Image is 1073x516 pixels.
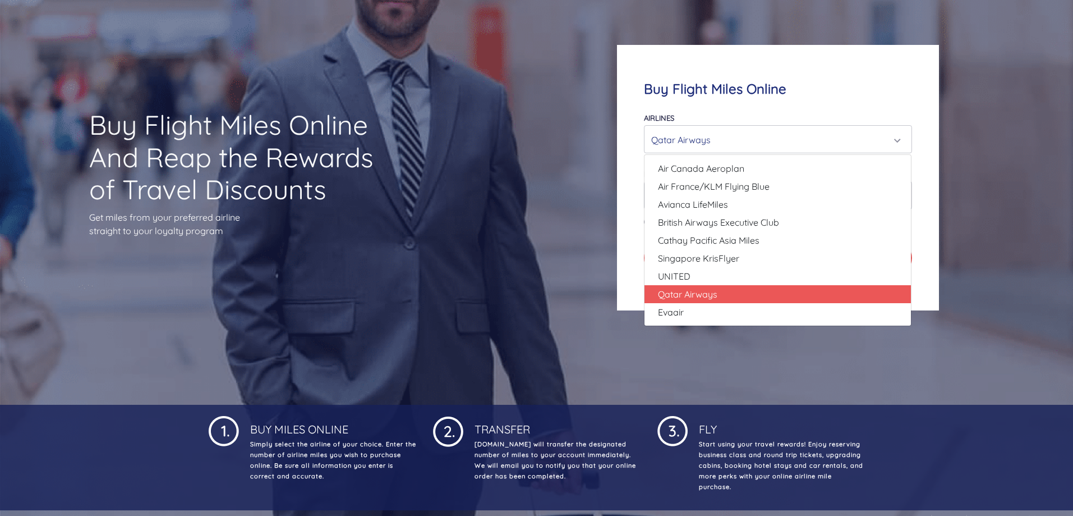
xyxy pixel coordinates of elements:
p: [DOMAIN_NAME] will transfer the designated number of miles to your account immediately. We will e... [472,439,641,482]
p: Start using your travel rewards! Enjoy reserving business class and round trip tickets, upgrading... [697,439,865,492]
div: Qatar Airways [651,129,897,150]
h4: Buy Miles Online [248,414,416,436]
p: Get miles from your preferred airline straight to your loyalty program [89,211,393,238]
span: Air Canada Aeroplan [658,162,744,175]
img: 1 [657,414,688,446]
h1: Buy Flight Miles Online And Reap the Rewards of Travel Discounts [89,109,393,206]
span: Air France/KLM Flying Blue [658,180,770,193]
span: Avianca LifeMiles [658,198,728,211]
span: British Airways Executive Club [658,216,779,229]
span: Qatar Airways [658,287,717,301]
p: Simply select the airline of your choice. Enter the number of airline miles you wish to purchase ... [248,439,416,482]
h4: Fly [697,414,865,436]
img: 1 [433,414,463,447]
h4: Buy Flight Miles Online [644,81,911,97]
span: Cathay Pacific Asia Miles [658,234,759,247]
span: Singapore KrisFlyer [658,252,739,265]
label: Airlines [644,113,674,122]
h4: Transfer [472,414,641,436]
span: UNITED [658,270,690,283]
img: 1 [209,414,239,446]
button: Qatar Airways [644,125,911,153]
span: Evaair [658,305,684,319]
